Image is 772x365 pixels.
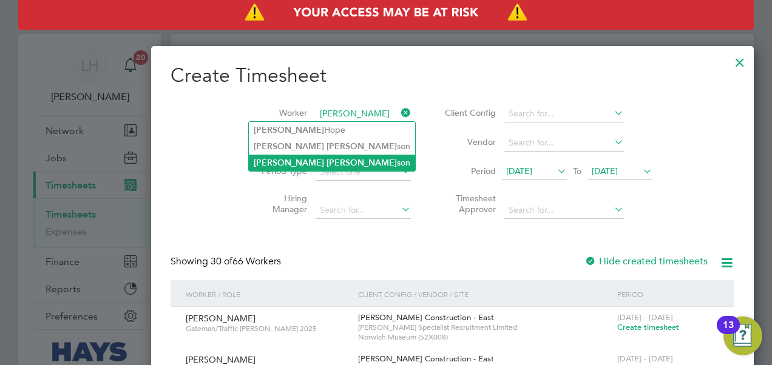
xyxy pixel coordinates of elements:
[316,105,411,122] input: Search for...
[327,141,397,152] b: [PERSON_NAME]
[504,135,624,152] input: Search for...
[183,280,355,308] div: Worker / Role
[723,325,734,341] div: 13
[355,280,614,308] div: Client Config / Vendor / Site
[254,158,324,168] b: [PERSON_NAME]
[249,122,415,138] li: Hope
[441,166,496,176] label: Period
[249,155,415,171] li: son
[592,166,618,176] span: [DATE]
[186,313,256,324] span: [PERSON_NAME]
[358,323,611,332] span: [PERSON_NAME] Specialist Recruitment Limited
[252,193,307,215] label: Hiring Manager
[186,324,349,333] span: Gateman/Traffic [PERSON_NAME] 2025
[358,312,494,323] span: [PERSON_NAME] Construction - East
[617,322,679,332] span: Create timesheet
[584,255,708,267] label: Hide created timesheets
[441,136,496,147] label: Vendor
[171,255,283,268] div: Showing
[252,107,307,118] label: Worker
[617,353,673,364] span: [DATE] - [DATE]
[441,107,496,118] label: Client Config
[186,354,256,365] span: [PERSON_NAME]
[254,125,324,135] b: [PERSON_NAME]
[327,158,397,168] b: [PERSON_NAME]
[723,316,762,355] button: Open Resource Center, 13 new notifications
[614,280,722,308] div: Period
[617,312,673,323] span: [DATE] - [DATE]
[316,202,411,219] input: Search for...
[316,164,411,181] input: Select one
[211,255,232,267] span: 30 of
[254,141,324,152] b: [PERSON_NAME]
[358,332,611,342] span: Norwich Museum (52X008)
[506,166,532,176] span: [DATE]
[569,163,585,179] span: To
[211,255,281,267] span: 66 Workers
[441,193,496,215] label: Timesheet Approver
[171,63,734,89] h2: Create Timesheet
[249,138,415,155] li: son
[504,202,624,219] input: Search for...
[504,105,624,122] input: Search for...
[358,353,494,364] span: [PERSON_NAME] Construction - East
